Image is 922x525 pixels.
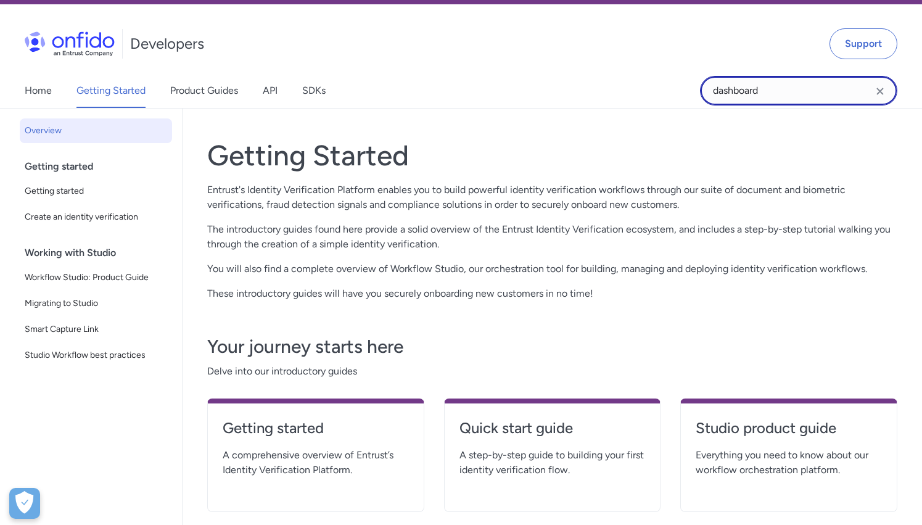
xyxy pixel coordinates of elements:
a: Studio product guide [696,418,882,448]
div: Working with Studio [25,241,177,265]
span: Workflow Studio: Product Guide [25,270,167,285]
button: Open Preferences [9,488,40,519]
span: Getting started [25,184,167,199]
h4: Getting started [223,418,409,438]
h1: Getting Started [207,138,897,173]
a: Getting started [20,179,172,204]
svg: Clear search field button [873,84,887,99]
a: Smart Capture Link [20,317,172,342]
a: Getting started [223,418,409,448]
div: Cookie Preferences [9,488,40,519]
a: Getting Started [76,73,146,108]
h3: Your journey starts here [207,334,897,359]
a: Product Guides [170,73,238,108]
span: A comprehensive overview of Entrust’s Identity Verification Platform. [223,448,409,477]
img: Onfido Logo [25,31,115,56]
p: These introductory guides will have you securely onboarding new customers in no time! [207,286,897,301]
span: Create an identity verification [25,210,167,225]
a: SDKs [302,73,326,108]
div: Getting started [25,154,177,179]
a: Quick start guide [459,418,646,448]
p: Entrust's Identity Verification Platform enables you to build powerful identity verification work... [207,183,897,212]
p: The introductory guides found here provide a solid overview of the Entrust Identity Verification ... [207,222,897,252]
a: Home [25,73,52,108]
h4: Quick start guide [459,418,646,438]
a: Create an identity verification [20,205,172,229]
a: Support [829,28,897,59]
a: Workflow Studio: Product Guide [20,265,172,290]
span: Everything you need to know about our workflow orchestration platform. [696,448,882,477]
a: Studio Workflow best practices [20,343,172,368]
h4: Studio product guide [696,418,882,438]
span: Delve into our introductory guides [207,364,897,379]
a: Migrating to Studio [20,291,172,316]
input: Onfido search input field [700,76,897,105]
span: Smart Capture Link [25,322,167,337]
span: Overview [25,123,167,138]
h1: Developers [130,34,204,54]
span: A step-by-step guide to building your first identity verification flow. [459,448,646,477]
p: You will also find a complete overview of Workflow Studio, our orchestration tool for building, m... [207,262,897,276]
a: Overview [20,118,172,143]
a: API [263,73,278,108]
span: Migrating to Studio [25,296,167,311]
span: Studio Workflow best practices [25,348,167,363]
